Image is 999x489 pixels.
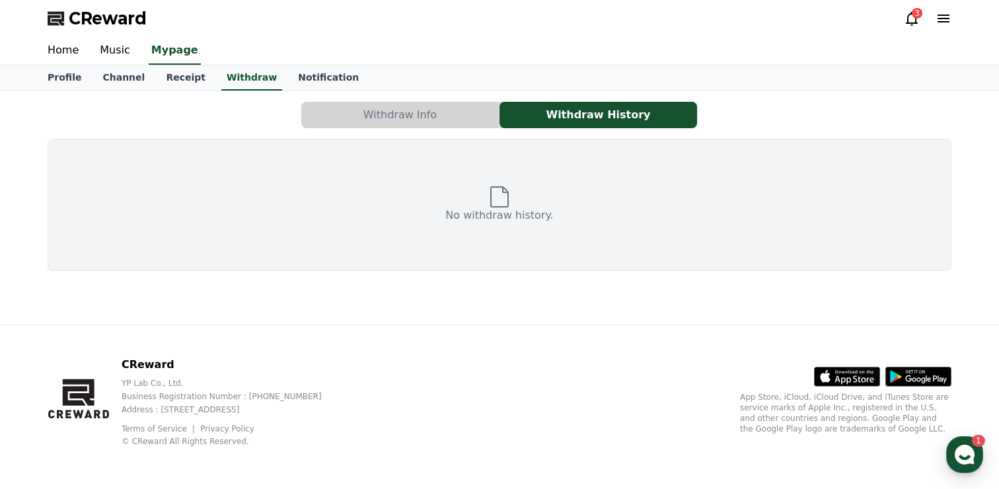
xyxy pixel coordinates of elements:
span: CReward [69,8,147,29]
a: Notification [287,65,369,91]
a: Channel [92,65,155,91]
a: Receipt [155,65,216,91]
span: Settings [196,399,228,410]
span: Home [34,399,57,410]
button: Withdraw History [499,102,697,128]
a: Terms of Service [122,424,197,433]
a: Mypage [149,37,201,65]
a: Home [4,379,87,412]
a: Profile [37,65,92,91]
span: Messages [110,400,149,410]
a: Home [37,37,89,65]
a: Settings [170,379,254,412]
p: App Store, iCloud, iCloud Drive, and iTunes Store are service marks of Apple Inc., registered in ... [740,392,951,434]
a: Withdraw [221,65,282,91]
p: No withdraw history. [445,207,553,223]
a: 1Messages [87,379,170,412]
p: Business Registration Number : [PHONE_NUMBER] [122,391,343,402]
a: Music [89,37,141,65]
div: 3 [912,8,922,19]
p: CReward [122,357,343,373]
button: Withdraw Info [301,102,499,128]
p: YP Lab Co., Ltd. [122,378,343,389]
a: Withdraw History [499,102,698,128]
a: 3 [904,11,920,26]
a: CReward [48,8,147,29]
a: Privacy Policy [200,424,254,433]
p: Address : [STREET_ADDRESS] [122,404,343,415]
span: 1 [134,379,139,389]
p: © CReward All Rights Reserved. [122,436,343,447]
